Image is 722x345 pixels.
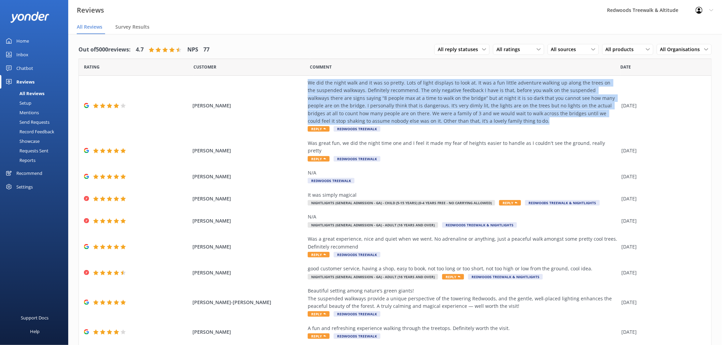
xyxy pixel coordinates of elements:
span: Survey Results [115,24,149,30]
div: Inbox [16,48,28,61]
div: [DATE] [622,269,703,276]
span: Redwoods Treewalk & Nightlights [525,200,600,206]
span: Nightlights (General Admission - GA) - Child (5-15 years) (0-4 years free - no carrying allowed) [308,200,495,206]
div: Beautiful setting among nature’s green giants! The suspended walkways provide a unique perspectiv... [308,287,618,310]
div: Help [30,325,40,338]
span: Date [84,64,100,70]
span: Reply [442,274,464,280]
span: All Organisations [660,46,704,53]
div: We did the night walk and it was so pretty. Lots of light displays to look at. It was a fun littl... [308,79,618,125]
div: [DATE] [622,217,703,225]
span: [PERSON_NAME] [192,243,304,251]
span: Reply [308,333,330,339]
span: Redwoods Treewalk [334,126,380,132]
span: Redwoods Treewalk & Nightlights [468,274,543,280]
div: It was simply magical [308,191,618,199]
a: Setup [4,98,68,108]
div: Chatbot [16,61,33,75]
a: All Reviews [4,89,68,98]
div: Home [16,34,29,48]
a: Reports [4,155,68,165]
img: yonder-white-logo.png [10,12,49,23]
h4: NPS [187,45,198,54]
div: A fun and refreshing experience walking through the treetops. Definitely worth the visit. [308,325,618,332]
span: Redwoods Treewalk [334,333,380,339]
span: Date [621,64,631,70]
div: Support Docs [21,311,49,325]
span: Redwoods Treewalk [334,311,380,317]
span: All products [606,46,638,53]
span: [PERSON_NAME] [192,173,304,180]
div: All Reviews [4,89,44,98]
span: All reply statuses [438,46,482,53]
div: Settings [16,180,33,194]
span: Redwoods Treewalk & Nightlights [442,222,517,228]
div: [DATE] [622,102,703,109]
span: All Reviews [77,24,102,30]
span: Reply [308,311,330,317]
span: Nightlights (General Admission - GA) - Adult (16 years and over) [308,222,438,228]
div: [DATE] [622,243,703,251]
div: Send Requests [4,117,49,127]
a: Mentions [4,108,68,117]
span: Redwoods Treewalk [334,252,380,257]
div: [DATE] [622,299,703,306]
div: good customer service, having a shop, easy to book, not too long or too short, not too high or lo... [308,265,618,272]
span: Question [310,64,332,70]
span: Nightlights (General Admission - GA) - Adult (16 years and over) [308,274,438,280]
div: Recommend [16,166,42,180]
div: Record Feedback [4,127,54,136]
div: N/A [308,169,618,177]
span: All sources [551,46,580,53]
div: Setup [4,98,31,108]
span: Redwoods Treewalk [334,156,380,162]
div: Showcase [4,136,40,146]
a: Requests Sent [4,146,68,155]
div: [DATE] [622,147,703,154]
div: [DATE] [622,173,703,180]
h4: 77 [203,45,210,54]
div: Reviews [16,75,34,89]
div: Was great fun, we did the night time one and I feel it made my fear of heights easier to handle a... [308,139,618,155]
h3: Reviews [77,5,104,16]
div: Was a great experience, nice and quiet when we went. No adrenaline or anything, just a peaceful w... [308,235,618,251]
span: [PERSON_NAME]-[PERSON_NAME] [192,299,304,306]
span: All ratings [496,46,524,53]
span: Date [193,64,216,70]
div: [DATE] [622,195,703,202]
span: [PERSON_NAME] [192,102,304,109]
span: Reply [308,156,330,162]
div: Requests Sent [4,146,48,155]
a: Record Feedback [4,127,68,136]
h4: Out of 5000 reviews: [78,45,131,54]
span: Redwoods Treewalk [308,178,355,183]
div: Reports [4,155,35,165]
a: Showcase [4,136,68,146]
span: Reply [308,252,330,257]
div: N/A [308,213,618,221]
div: [DATE] [622,328,703,336]
span: [PERSON_NAME] [192,195,304,202]
span: Reply [499,200,521,206]
span: [PERSON_NAME] [192,328,304,336]
a: Send Requests [4,117,68,127]
span: [PERSON_NAME] [192,217,304,225]
h4: 4.7 [136,45,144,54]
span: [PERSON_NAME] [192,147,304,154]
div: Mentions [4,108,39,117]
span: Reply [308,126,330,132]
span: [PERSON_NAME] [192,269,304,276]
